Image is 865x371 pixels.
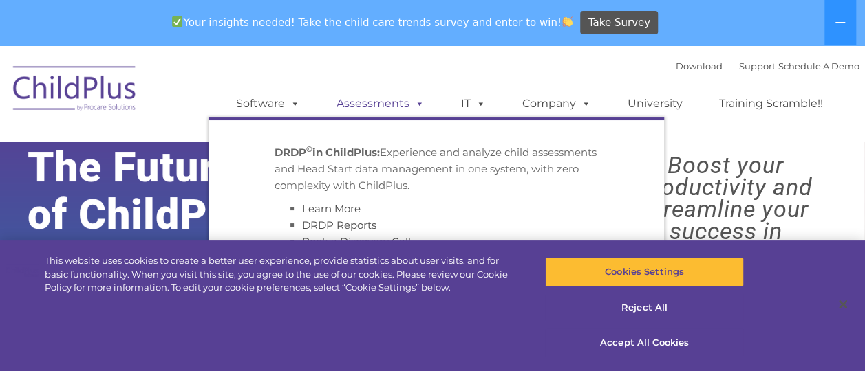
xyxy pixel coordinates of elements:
sup: © [306,144,312,154]
span: Take Survey [588,11,650,35]
a: DRDP Reports [302,218,376,232]
p: Experience and analyze child assessments and Head Start data management in one system, with zero ... [275,144,598,194]
img: ChildPlus by Procare Solutions [6,56,144,125]
a: Learn More [302,202,361,215]
button: Accept All Cookies [545,328,744,357]
span: Your insights needed! Take the child care trends survey and enter to win! [167,9,579,36]
img: ✅ [172,16,182,27]
a: Company [509,90,605,117]
a: Take Survey [580,11,658,35]
rs-layer: Boost your productivity and streamline your success in ChildPlus Online! [597,154,854,264]
font: | [676,60,859,71]
a: Download [676,60,723,71]
a: IT [447,90,500,117]
a: Training Scramble!! [705,90,837,117]
button: Reject All [545,293,744,322]
span: Last name [191,91,233,101]
strong: DRDP in ChildPlus: [275,146,380,159]
a: Support [739,60,776,71]
a: Schedule A Demo [778,60,859,71]
div: This website uses cookies to create a better user experience, provide statistics about user visit... [45,254,519,295]
a: Assessments [323,90,438,117]
img: 👏 [562,16,573,27]
a: Software [222,90,314,117]
button: Cookies Settings [545,258,744,286]
span: Phone number [191,147,250,157]
a: Book a Discovery Call [302,235,411,248]
rs-layer: The Future of ChildPlus is Here! [28,144,303,286]
button: Close [828,289,858,319]
a: University [614,90,696,117]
